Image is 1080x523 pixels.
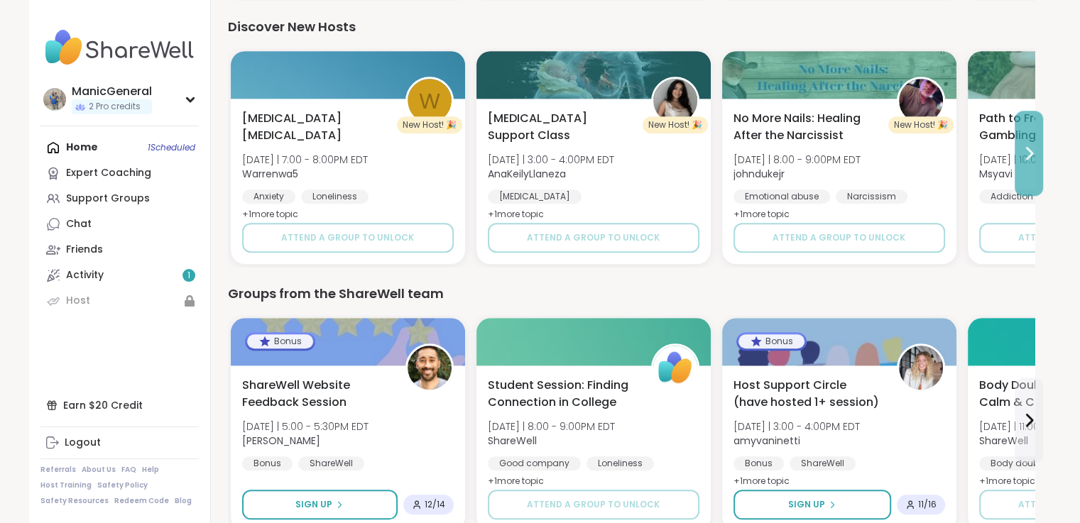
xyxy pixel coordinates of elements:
[488,189,582,204] div: [MEDICAL_DATA]
[488,456,581,470] div: Good company
[242,456,293,470] div: Bonus
[653,79,697,123] img: AnaKeilyLlaneza
[82,465,116,475] a: About Us
[643,116,708,133] div: New Host! 🎉
[97,480,148,490] a: Safety Policy
[89,101,141,113] span: 2 Pro credits
[653,346,697,390] img: ShareWell
[66,192,150,206] div: Support Groups
[419,84,440,118] span: W
[587,456,654,470] div: Loneliness
[298,456,364,470] div: ShareWell
[408,346,452,390] img: brett
[114,496,169,506] a: Redeem Code
[40,211,199,237] a: Chat
[40,288,199,314] a: Host
[40,465,76,475] a: Referrals
[242,490,398,519] button: Sign Up
[527,231,660,244] span: Attend a group to unlock
[295,498,332,511] span: Sign Up
[397,116,462,133] div: New Host! 🎉
[733,153,861,167] span: [DATE] | 8:00 - 9:00PM EDT
[228,17,1035,37] div: Discover New Hosts
[425,499,445,510] span: 12 / 14
[66,217,92,231] div: Chat
[733,456,784,470] div: Bonus
[66,268,104,282] div: Activity
[918,499,937,510] span: 11 / 16
[488,223,699,253] button: Attend a group to unlock
[242,110,390,144] span: [MEDICAL_DATA] [MEDICAL_DATA]
[527,498,660,511] span: Attend a group to unlock
[66,166,151,180] div: Expert Coaching
[66,294,90,308] div: Host
[40,23,199,72] img: ShareWell Nav Logo
[733,167,785,181] b: johndukejr
[899,79,943,123] img: johndukejr
[836,189,907,204] div: Narcissism
[242,419,369,434] span: [DATE] | 5:00 - 5:30PM EDT
[899,346,943,390] img: amyvaninetti
[733,434,800,448] b: amyvaninetti
[65,436,101,450] div: Logout
[40,480,92,490] a: Host Training
[66,243,103,257] div: Friends
[242,153,368,167] span: [DATE] | 7:00 - 8:00PM EDT
[488,153,614,167] span: [DATE] | 3:00 - 4:00PM EDT
[733,189,830,204] div: Emotional abuse
[488,167,566,181] b: AnaKeilyLlaneza
[979,456,1067,470] div: Body doubling
[242,223,454,253] button: Attend a group to unlock
[40,263,199,288] a: Activity1
[788,498,825,511] span: Sign Up
[121,465,136,475] a: FAQ
[247,334,313,348] div: Bonus
[40,186,199,211] a: Support Groups
[488,434,537,448] b: ShareWell
[301,189,369,204] div: Loneliness
[281,231,414,244] span: Attend a group to unlock
[888,116,954,133] div: New Host! 🎉
[733,110,881,144] span: No More Nails: Healing After the Narcissist
[979,434,1028,448] b: ShareWell
[488,110,636,144] span: [MEDICAL_DATA] Support Class
[43,88,66,111] img: ManicGeneral
[790,456,856,470] div: ShareWell
[733,377,881,411] span: Host Support Circle (have hosted 1+ session)
[733,223,945,253] button: Attend a group to unlock
[72,84,152,99] div: ManicGeneral
[738,334,804,348] div: Bonus
[40,430,199,456] a: Logout
[733,419,860,434] span: [DATE] | 3:00 - 4:00PM EDT
[979,189,1044,204] div: Addiction
[40,392,199,418] div: Earn $20 Credit
[242,434,320,448] b: [PERSON_NAME]
[979,167,1013,181] b: Msyavi
[142,465,159,475] a: Help
[488,377,636,411] span: Student Session: Finding Connection in College
[242,189,295,204] div: Anxiety
[488,490,699,519] button: Attend a group to unlock
[40,160,199,186] a: Expert Coaching
[242,377,390,411] span: ShareWell Website Feedback Session
[242,167,298,181] b: Warrenwa5
[175,496,192,506] a: Blog
[187,270,190,282] span: 1
[40,237,199,263] a: Friends
[733,490,891,519] button: Sign Up
[773,231,905,244] span: Attend a group to unlock
[488,419,615,434] span: [DATE] | 8:00 - 9:00PM EDT
[228,284,1035,304] div: Groups from the ShareWell team
[40,496,109,506] a: Safety Resources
